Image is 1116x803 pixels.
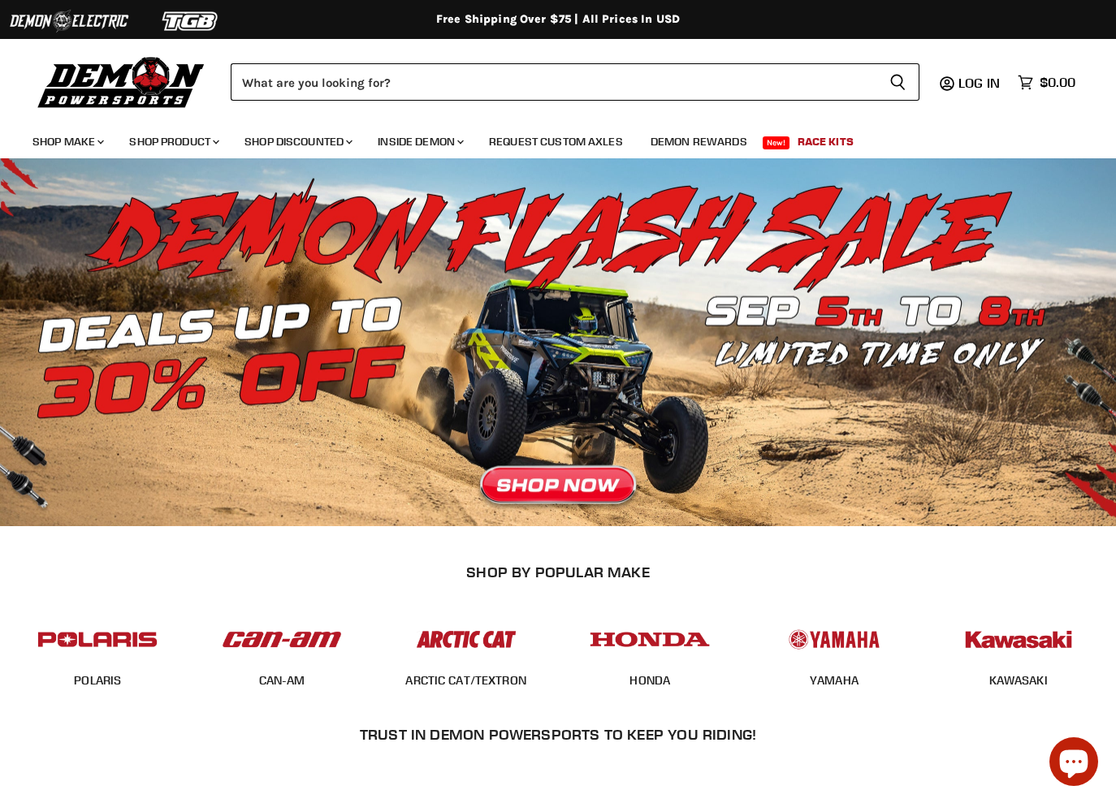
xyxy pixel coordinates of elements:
[405,673,526,688] a: ARCTIC CAT/TEXTRON
[259,673,305,688] a: CAN-AM
[1010,71,1084,94] a: $0.00
[405,673,526,689] span: ARCTIC CAT/TEXTRON
[74,673,121,688] a: POLARIS
[74,673,121,689] span: POLARIS
[130,6,252,37] img: TGB Logo 2
[8,6,130,37] img: Demon Electric Logo 2
[876,63,919,101] button: Search
[231,63,919,101] form: Product
[117,125,229,158] a: Shop Product
[20,119,1071,158] ul: Main menu
[1045,737,1103,790] inbox-online-store-chat: Shopify online store chat
[34,615,161,664] img: POPULAR_MAKE_logo_2_dba48cf1-af45-46d4-8f73-953a0f002620.jpg
[1040,75,1075,90] span: $0.00
[629,673,670,689] span: HONDA
[259,673,305,689] span: CAN-AM
[39,726,1078,743] h2: Trust In Demon Powersports To Keep You Riding!
[366,125,474,158] a: Inside Demon
[989,673,1048,688] a: KAWASAKI
[771,615,898,664] img: POPULAR_MAKE_logo_5_20258e7f-293c-4aac-afa8-159eaa299126.jpg
[989,673,1048,689] span: KAWASAKI
[32,53,210,110] img: Demon Powersports
[477,125,635,158] a: Request Custom Axles
[218,615,345,664] img: POPULAR_MAKE_logo_1_adc20308-ab24-48c4-9fac-e3c1a623d575.jpg
[20,563,1097,581] h2: SHOP BY POPULAR MAKE
[638,125,759,158] a: Demon Rewards
[629,673,670,688] a: HONDA
[958,75,1000,91] span: Log in
[403,615,530,664] img: POPULAR_MAKE_logo_3_027535af-6171-4c5e-a9bc-f0eccd05c5d6.jpg
[763,136,790,149] span: New!
[955,615,1082,664] img: POPULAR_MAKE_logo_6_76e8c46f-2d1e-4ecc-b320-194822857d41.jpg
[810,673,859,688] a: YAMAHA
[951,76,1010,90] a: Log in
[231,63,876,101] input: Search
[20,125,114,158] a: Shop Make
[785,125,866,158] a: Race Kits
[232,125,362,158] a: Shop Discounted
[810,673,859,689] span: YAMAHA
[586,615,713,664] img: POPULAR_MAKE_logo_4_4923a504-4bac-4306-a1be-165a52280178.jpg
